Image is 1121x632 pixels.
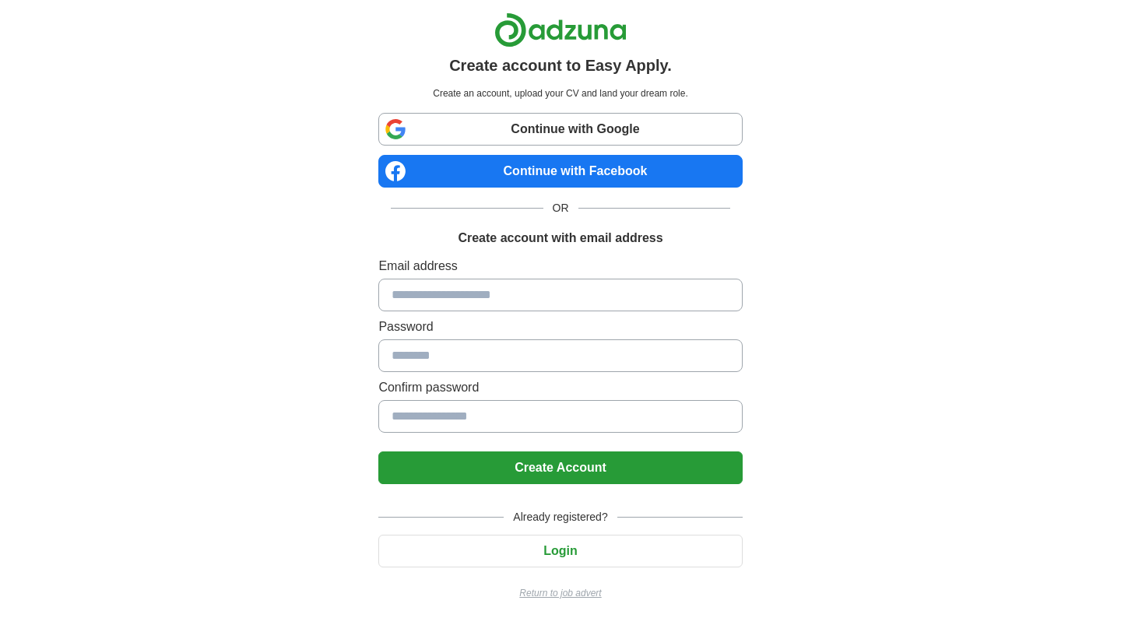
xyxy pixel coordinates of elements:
span: Already registered? [504,509,617,525]
button: Create Account [378,451,742,484]
img: Adzuna logo [494,12,627,47]
h1: Create account to Easy Apply. [449,54,672,77]
span: OR [543,200,578,216]
a: Continue with Google [378,113,742,146]
label: Email address [378,257,742,276]
label: Confirm password [378,378,742,397]
p: Create an account, upload your CV and land your dream role. [381,86,739,100]
button: Login [378,535,742,567]
label: Password [378,318,742,336]
a: Login [378,544,742,557]
h1: Create account with email address [458,229,662,248]
a: Continue with Facebook [378,155,742,188]
a: Return to job advert [378,586,742,600]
